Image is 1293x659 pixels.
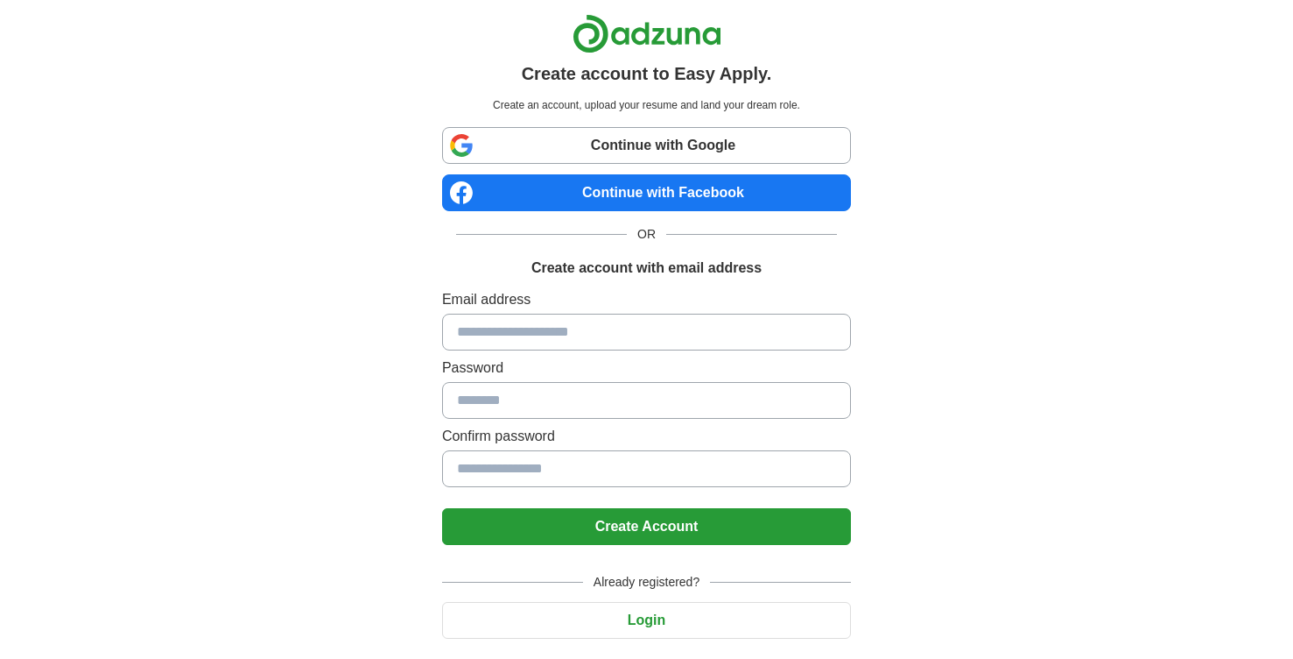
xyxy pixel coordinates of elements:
[442,613,851,627] a: Login
[573,14,721,53] img: Adzuna logo
[531,258,762,279] h1: Create account with email address
[522,60,772,87] h1: Create account to Easy Apply.
[627,225,666,244] span: OR
[442,602,851,639] button: Login
[442,358,851,379] label: Password
[442,289,851,310] label: Email address
[446,97,847,113] p: Create an account, upload your resume and land your dream role.
[442,174,851,211] a: Continue with Facebook
[442,426,851,447] label: Confirm password
[442,508,851,545] button: Create Account
[583,573,710,592] span: Already registered?
[442,127,851,164] a: Continue with Google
